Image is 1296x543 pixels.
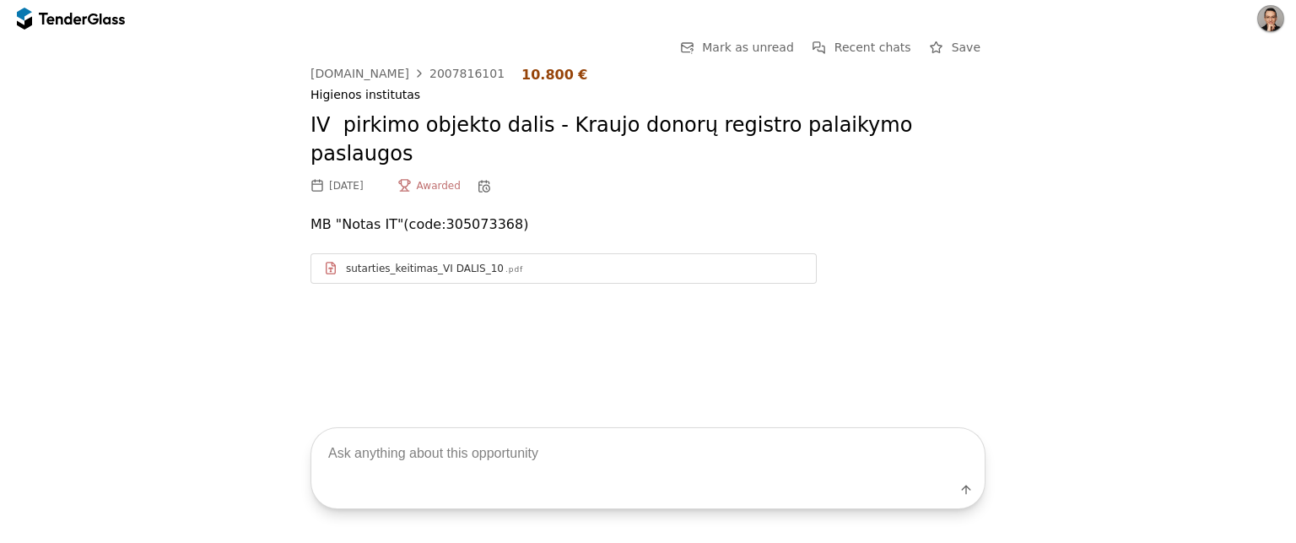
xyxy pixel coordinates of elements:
div: [DOMAIN_NAME] [310,68,409,79]
div: sutarties_keitimas_VI DALIS_10 [346,262,504,275]
p: MB "Notas IT" (code: 305073368 ) [310,213,985,236]
button: Save [925,37,985,58]
div: [DATE] [329,180,364,192]
a: [DOMAIN_NAME]2007816101 [310,67,505,80]
div: .pdf [505,264,523,275]
a: sutarties_keitimas_VI DALIS_10.pdf [310,253,817,284]
div: 2007816101 [429,68,505,79]
h2: IV pirkimo objekto dalis - Kraujo donorų registro palaikymo paslaugos [310,111,985,168]
span: Save [952,41,980,54]
span: Mark as unread [702,41,794,54]
div: 10.800 € [521,67,587,83]
button: Recent chats [807,37,916,58]
div: Higienos institutas [310,88,985,102]
span: Awarded [417,180,461,192]
button: Mark as unread [675,37,799,58]
span: Recent chats [834,41,911,54]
